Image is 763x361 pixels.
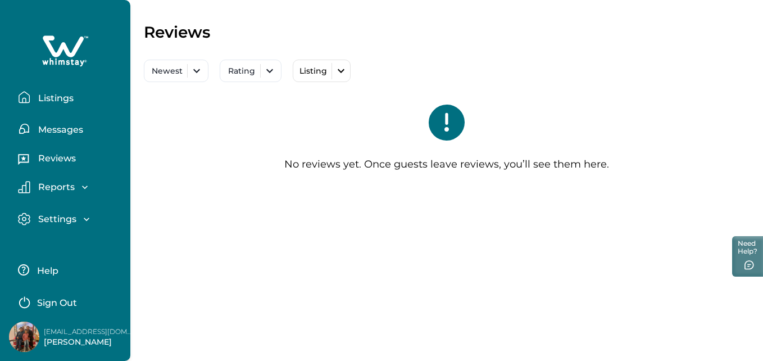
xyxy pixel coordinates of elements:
[34,265,58,277] p: Help
[44,326,134,337] p: [EMAIL_ADDRESS][DOMAIN_NAME]
[44,337,134,348] p: [PERSON_NAME]
[9,322,39,352] img: Whimstay Host
[35,93,74,104] p: Listings
[18,259,117,281] button: Help
[18,213,121,225] button: Settings
[284,159,609,171] p: No reviews yet. Once guests leave reviews, you’ll see them here.
[18,86,121,109] button: Listings
[293,60,351,82] button: Listing
[35,153,76,164] p: Reviews
[220,60,281,82] button: Rating
[18,149,121,172] button: Reviews
[144,22,210,42] p: Reviews
[35,124,83,136] p: Messages
[18,290,117,313] button: Sign Out
[18,181,121,193] button: Reports
[35,182,75,193] p: Reports
[18,118,121,140] button: Messages
[35,214,76,225] p: Settings
[144,60,208,82] button: Newest
[297,66,327,76] p: Listing
[37,297,77,309] p: Sign Out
